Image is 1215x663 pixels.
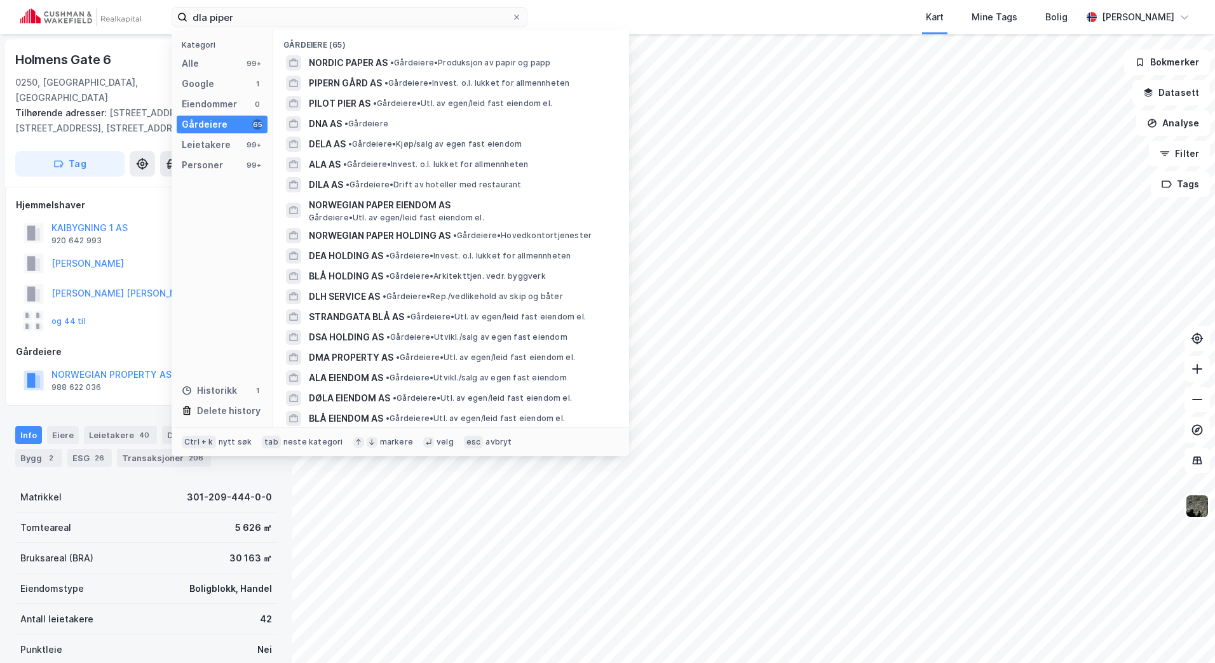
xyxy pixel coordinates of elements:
div: 99+ [245,160,262,170]
span: • [386,271,390,281]
div: Leietakere [84,426,157,444]
span: Gårdeiere • Produksjon av papir og papp [390,58,551,68]
span: • [373,98,377,108]
div: [STREET_ADDRESS], [STREET_ADDRESS], [STREET_ADDRESS] [15,105,267,136]
div: 5 626 ㎡ [235,520,272,535]
span: • [386,251,390,260]
div: Datasett [162,426,226,444]
span: Gårdeiere • Utl. av egen/leid fast eiendom el. [386,413,565,424]
span: Gårdeiere • Utvikl./salg av egen fast eiendom [386,373,567,383]
span: Tilhørende adresser: [15,107,109,118]
div: Mine Tags [972,10,1017,25]
div: Nei [257,642,272,657]
div: 99+ [245,58,262,69]
span: ALA AS [309,157,341,172]
span: Gårdeiere • Utvikl./salg av egen fast eiendom [386,332,567,342]
div: Eiere [47,426,79,444]
div: Antall leietakere [20,612,93,627]
div: velg [437,437,454,447]
div: Matrikkel [20,490,62,505]
div: neste kategori [283,437,343,447]
span: Gårdeiere • Utl. av egen/leid fast eiendom el. [407,312,586,322]
span: Gårdeiere • Rep./vedlikehold av skip og båter [383,291,563,302]
span: Gårdeiere [344,119,388,129]
img: cushman-wakefield-realkapital-logo.202ea83816669bd177139c58696a8fa1.svg [20,8,141,26]
span: DSA HOLDING AS [309,330,384,345]
span: ALA EIENDOM AS [309,370,383,385]
div: Ctrl + k [182,436,216,448]
div: esc [464,436,484,448]
span: NORWEGIAN PAPER EIENDOM AS [309,198,614,213]
button: Bokmerker [1124,50,1210,75]
div: Bygg [15,449,62,467]
div: 30 163 ㎡ [229,551,272,566]
div: Boligblokk, Handel [189,581,272,596]
div: Info [15,426,42,444]
span: PILOT PIER AS [309,96,370,111]
div: Bolig [1045,10,1068,25]
span: • [384,78,388,88]
span: NORWEGIAN PAPER HOLDING AS [309,228,451,243]
span: • [386,332,390,342]
div: 206 [186,452,206,464]
div: 40 [137,429,152,441]
span: STRANDGATA BLÅ AS [309,309,404,325]
span: DNA AS [309,116,342,131]
span: Gårdeiere • Kjøp/salg av egen fast eiendom [348,139,522,149]
div: Eiendommer [182,97,237,112]
span: Gårdeiere • Invest. o.l. lukket for allmennheten [343,159,528,170]
button: Tag [15,151,125,177]
span: DLH SERVICE AS [309,289,380,304]
div: Transaksjoner [117,449,211,467]
div: 0 [252,99,262,109]
div: Alle [182,56,199,71]
div: Personer [182,157,223,173]
div: Kart [926,10,944,25]
div: Bruksareal (BRA) [20,551,93,566]
button: Analyse [1136,110,1210,136]
span: DØLA EIENDOM AS [309,391,390,406]
button: Datasett [1132,80,1210,105]
span: DILA AS [309,177,343,192]
div: Eiendomstype [20,581,84,596]
div: 0250, [GEOGRAPHIC_DATA], [GEOGRAPHIC_DATA] [15,75,175,105]
div: avbryt [485,437,512,447]
span: Gårdeiere • Arkitekttjen. vedr. byggverk [386,271,546,281]
span: • [383,291,386,301]
div: ESG [67,449,112,467]
div: 65 [252,119,262,130]
div: 42 [260,612,272,627]
span: • [393,393,397,403]
div: [PERSON_NAME] [1102,10,1174,25]
button: Tags [1151,171,1210,197]
span: • [343,159,347,169]
div: Gårdeiere [182,117,227,132]
div: 2 [44,452,57,464]
div: 1 [252,385,262,396]
span: Gårdeiere • Invest. o.l. lukket for allmennheten [386,251,571,261]
span: • [386,413,390,423]
span: PIPERN GÅRD AS [309,76,382,91]
span: • [453,231,457,240]
span: DELA AS [309,137,346,152]
div: markere [380,437,413,447]
div: Delete history [197,403,261,419]
iframe: Chat Widget [1151,602,1215,663]
div: Google [182,76,214,91]
div: 920 642 993 [51,236,102,246]
img: 9k= [1185,494,1209,518]
div: Tomteareal [20,520,71,535]
span: DEA HOLDING AS [309,248,383,264]
span: BLÅ HOLDING AS [309,269,383,284]
span: DMA PROPERTY AS [309,350,393,365]
span: Gårdeiere • Utl. av egen/leid fast eiendom el. [393,393,572,403]
span: Gårdeiere • Hovedkontortjenester [453,231,592,241]
span: Gårdeiere • Utl. av egen/leid fast eiendom el. [396,352,575,363]
span: • [346,180,350,189]
div: Hjemmelshaver [16,198,276,213]
span: Gårdeiere • Utl. av egen/leid fast eiendom el. [309,213,484,223]
div: nytt søk [219,437,252,447]
span: BLÅ EIENDOM AS [309,411,383,426]
div: 988 622 036 [51,382,101,392]
span: • [407,312,411,321]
